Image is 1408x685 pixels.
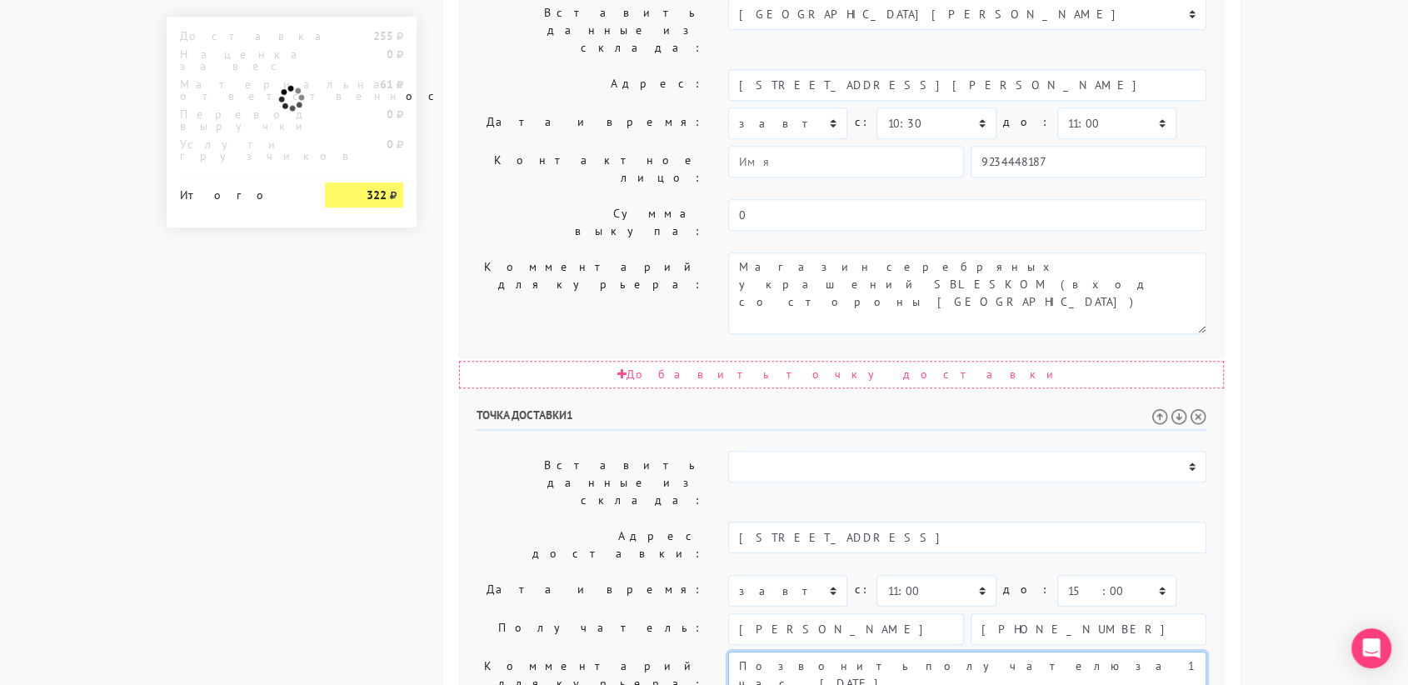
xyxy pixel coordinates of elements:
input: Телефон [971,146,1206,177]
span: 1 [567,407,573,422]
label: Получатель: [464,613,716,645]
div: Добавить точку доставки [459,361,1224,388]
img: ajax-loader.gif [277,83,307,113]
label: до: [1003,575,1051,604]
div: Материальная ответственность [167,78,312,102]
label: до: [1003,107,1051,137]
div: Услуги грузчиков [167,138,312,162]
div: Open Intercom Messenger [1351,628,1391,668]
label: Адрес: [464,69,716,101]
input: Имя [728,613,964,645]
label: Комментарий для курьера: [464,252,716,334]
label: Дата и время: [464,107,716,139]
h6: Точка доставки [477,408,1206,431]
div: Итого [180,182,300,201]
label: c: [854,575,870,604]
label: Дата и время: [464,575,716,607]
label: Адрес доставки: [464,522,716,568]
label: c: [854,107,870,137]
label: Сумма выкупа: [464,199,716,246]
div: Доставка [167,30,312,42]
label: Контактное лицо: [464,146,716,192]
div: Перевод выручки [167,108,312,132]
div: Наценка за вес [167,48,312,72]
strong: 322 [367,187,387,202]
label: Вставить данные из склада: [464,451,716,515]
input: Имя [728,146,964,177]
input: Телефон [971,613,1206,645]
strong: 255 [373,28,393,43]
